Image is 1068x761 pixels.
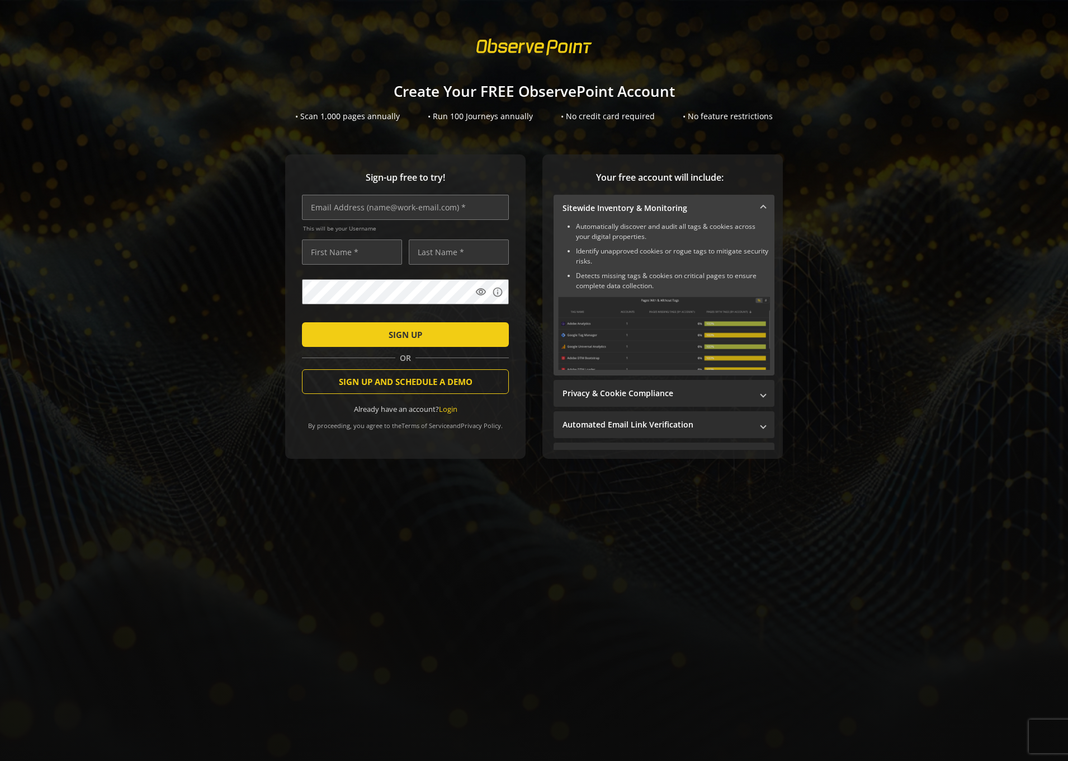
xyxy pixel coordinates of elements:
button: SIGN UP [302,322,509,347]
div: • No feature restrictions [683,111,773,122]
mat-panel-title: Privacy & Cookie Compliance [563,388,752,399]
mat-icon: visibility [475,286,486,298]
span: Your free account will include: [554,171,766,184]
li: Detects missing tags & cookies on critical pages to ensure complete data collection. [576,271,770,291]
mat-expansion-panel-header: Performance Monitoring with Web Vitals [554,443,774,469]
mat-icon: info [492,286,503,298]
mat-expansion-panel-header: Privacy & Cookie Compliance [554,380,774,407]
div: Sitewide Inventory & Monitoring [554,222,774,375]
div: By proceeding, you agree to the and . [302,414,509,430]
span: Sign-up free to try! [302,171,509,184]
a: Privacy Policy [461,421,501,430]
li: Automatically discover and audit all tags & cookies across your digital properties. [576,222,770,242]
mat-expansion-panel-header: Automated Email Link Verification [554,411,774,438]
button: SIGN UP AND SCHEDULE A DEMO [302,369,509,394]
div: • Run 100 Journeys annually [428,111,533,122]
mat-panel-title: Automated Email Link Verification [563,419,752,430]
span: OR [395,353,415,364]
a: Terms of Service [401,421,450,430]
li: Identify unapproved cookies or rogue tags to mitigate security risks. [576,246,770,266]
input: First Name * [302,239,402,265]
a: Login [439,404,457,414]
span: This will be your Username [303,224,509,232]
div: Already have an account? [302,404,509,415]
mat-panel-title: Sitewide Inventory & Monitoring [563,203,752,214]
mat-expansion-panel-header: Sitewide Inventory & Monitoring [554,195,774,222]
input: Last Name * [409,239,509,265]
img: Sitewide Inventory & Monitoring [558,297,770,370]
div: • No credit card required [561,111,655,122]
span: SIGN UP [389,325,422,345]
input: Email Address (name@work-email.com) * [302,195,509,220]
div: • Scan 1,000 pages annually [295,111,400,122]
span: SIGN UP AND SCHEDULE A DEMO [339,372,472,392]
